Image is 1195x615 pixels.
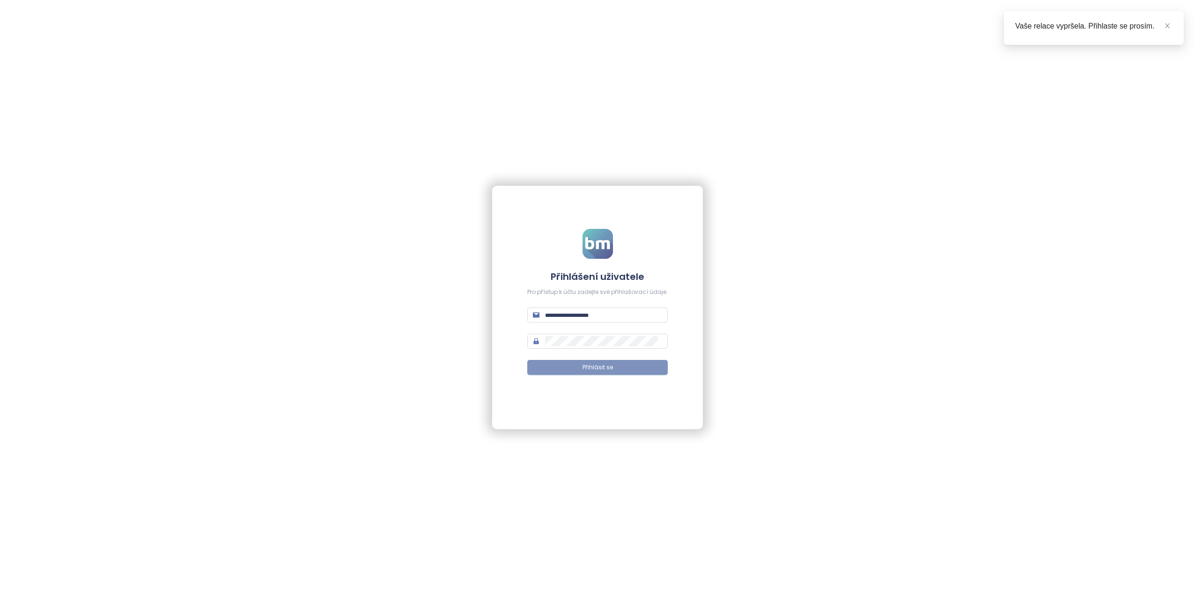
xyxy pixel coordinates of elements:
[583,229,613,259] img: logo
[533,338,539,344] span: lock
[527,288,668,297] div: Pro přístup k účtu zadejte své přihlašovací údaje.
[1015,21,1173,32] div: Vaše relace vypršela. Přihlaste se prosím.
[527,360,668,375] button: Přihlásit se
[1164,22,1171,29] span: close
[533,312,539,318] span: mail
[527,270,668,283] h4: Přihlášení uživatele
[583,363,613,372] span: Přihlásit se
